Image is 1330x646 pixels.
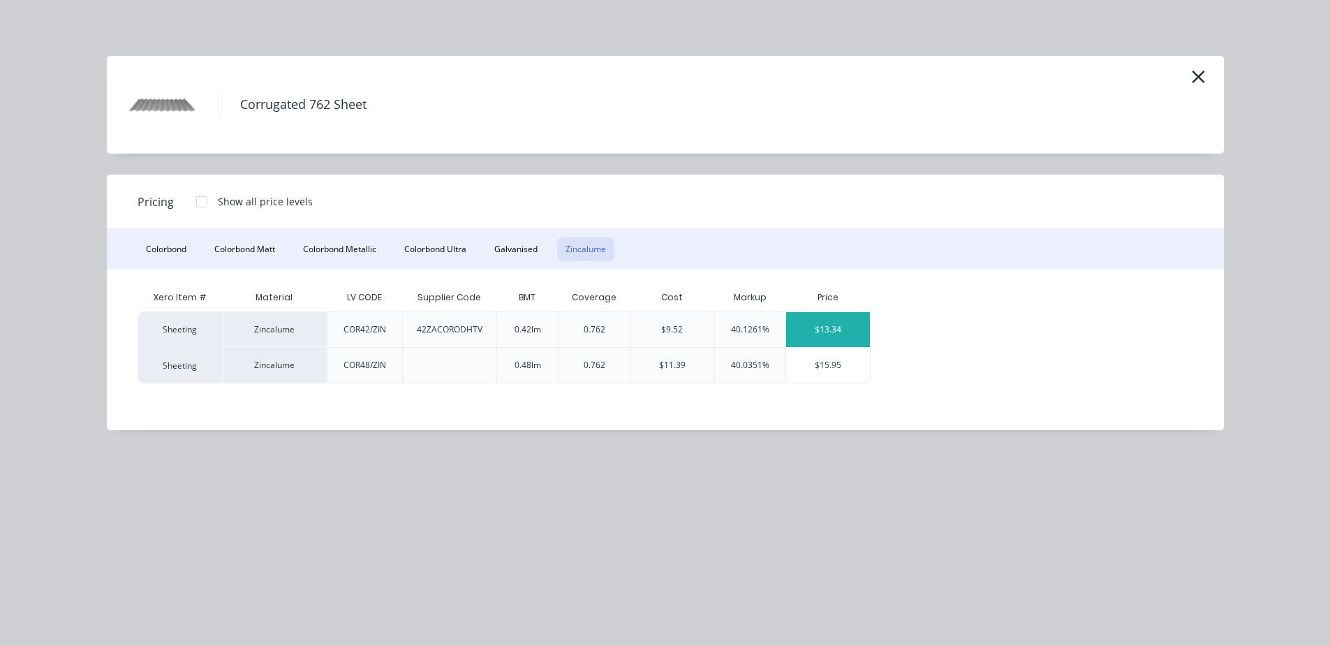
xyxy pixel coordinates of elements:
button: Colorbond Metallic [295,237,385,261]
div: 40.0351% [731,359,769,372]
img: Corrugated 762 Sheet [128,70,198,140]
button: Colorbond Ultra [396,237,475,261]
div: Sheeting [138,311,222,347]
div: Zincalume [222,311,327,347]
div: Material [222,284,327,311]
div: $15.95 [786,348,870,383]
div: Show all price levels [218,194,313,209]
div: 0.762 [584,359,605,372]
button: Zincalume [557,237,614,261]
div: BMT [508,280,547,315]
div: $9.52 [661,323,683,336]
div: Zincalume [222,347,327,383]
div: 40.1261% [731,323,769,336]
div: Coverage [561,280,628,315]
div: Xero Item # [138,284,222,311]
div: COR48/ZIN [343,359,386,372]
div: 0.48lm [515,359,541,372]
button: Galvanised [486,237,546,261]
div: Price [785,284,871,311]
div: Supplier Code [406,280,492,315]
div: COR42/ZIN [343,323,386,336]
div: $11.39 [659,359,686,372]
h4: Corrugated 762 Sheet [219,91,387,118]
div: Sheeting [138,347,222,383]
button: Colorbond Matt [206,237,283,261]
div: 0.762 [584,323,605,336]
div: Markup [714,284,785,311]
div: Cost [630,284,715,311]
button: Colorbond [138,237,195,261]
div: 42ZACORODHTV [417,323,482,336]
div: $13.34 [786,312,870,347]
div: 0.42lm [515,323,541,336]
div: LV CODE [336,280,393,315]
span: Pricing [138,193,174,210]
